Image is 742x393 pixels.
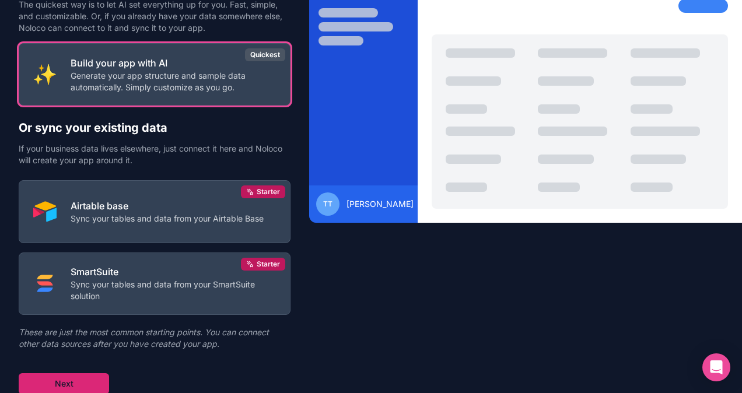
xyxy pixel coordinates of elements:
[71,213,264,224] p: Sync your tables and data from your Airtable Base
[71,265,276,279] p: SmartSuite
[19,180,290,243] button: AIRTABLEAirtable baseSync your tables and data from your Airtable BaseStarter
[33,272,57,295] img: SMART_SUITE
[71,199,264,213] p: Airtable base
[19,252,290,315] button: SMART_SUITESmartSuiteSync your tables and data from your SmartSuite solutionStarter
[71,279,276,302] p: Sync your tables and data from your SmartSuite solution
[323,199,332,209] span: TT
[33,200,57,223] img: AIRTABLE
[245,48,285,61] div: Quickest
[19,120,290,136] h2: Or sync your existing data
[19,143,290,166] p: If your business data lives elsewhere, just connect it here and Noloco will create your app aroun...
[19,327,290,350] p: These are just the most common starting points. You can connect other data sources after you have...
[257,259,280,269] span: Starter
[33,63,57,86] img: INTERNAL_WITH_AI
[702,353,730,381] div: Open Intercom Messenger
[71,56,276,70] p: Build your app with AI
[346,198,414,210] span: [PERSON_NAME]
[19,43,290,106] button: INTERNAL_WITH_AIBuild your app with AIGenerate your app structure and sample data automatically. ...
[71,70,276,93] p: Generate your app structure and sample data automatically. Simply customize as you go.
[257,187,280,196] span: Starter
